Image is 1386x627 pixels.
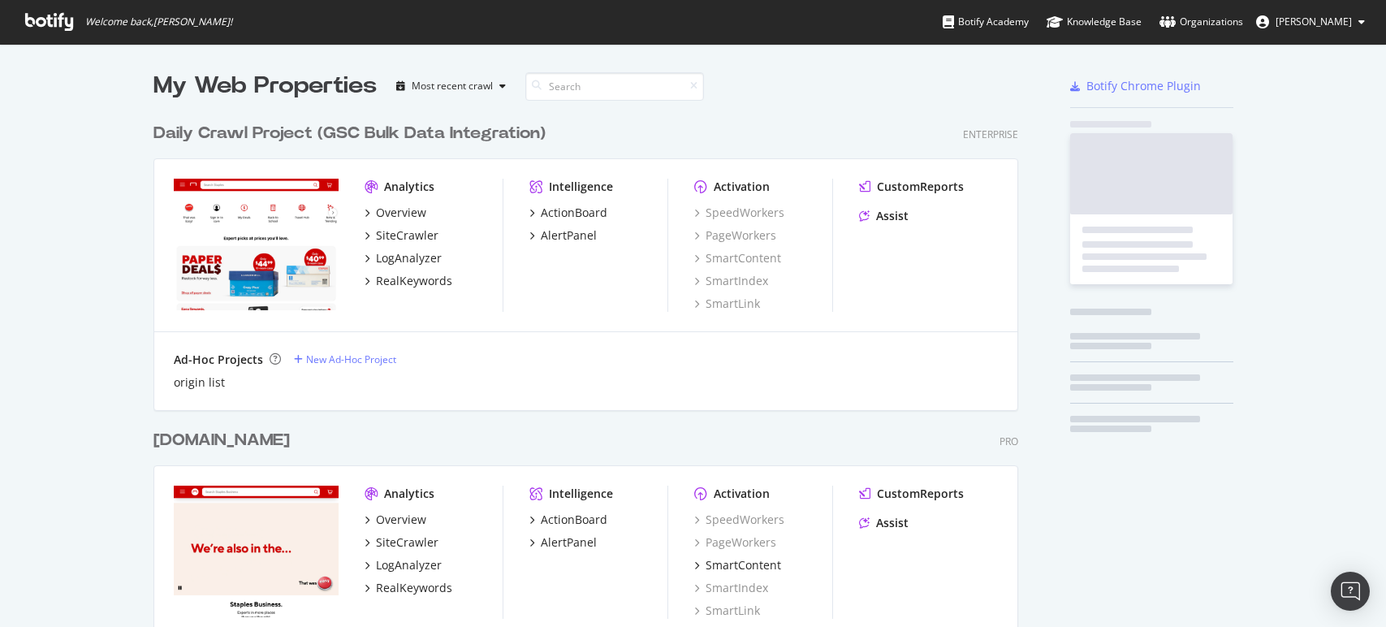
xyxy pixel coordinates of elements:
[541,512,607,528] div: ActionBoard
[376,534,438,551] div: SiteCrawler
[694,512,784,528] a: SpeedWorkers
[859,179,964,195] a: CustomReports
[1047,14,1142,30] div: Knowledge Base
[529,227,597,244] a: AlertPanel
[376,205,426,221] div: Overview
[153,70,377,102] div: My Web Properties
[384,486,434,502] div: Analytics
[153,429,290,452] div: [DOMAIN_NAME]
[174,486,339,617] img: staplesadvantage.com
[877,179,964,195] div: CustomReports
[365,580,452,596] a: RealKeywords
[412,81,493,91] div: Most recent crawl
[365,205,426,221] a: Overview
[174,179,339,310] img: staples.com
[859,486,964,502] a: CustomReports
[541,227,597,244] div: AlertPanel
[1070,78,1201,94] a: Botify Chrome Plugin
[306,352,396,366] div: New Ad-Hoc Project
[859,208,909,224] a: Assist
[376,580,452,596] div: RealKeywords
[1000,435,1018,448] div: Pro
[541,534,597,551] div: AlertPanel
[694,557,781,573] a: SmartContent
[376,512,426,528] div: Overview
[153,429,296,452] a: [DOMAIN_NAME]
[390,73,512,99] button: Most recent crawl
[365,273,452,289] a: RealKeywords
[876,515,909,531] div: Assist
[376,273,452,289] div: RealKeywords
[877,486,964,502] div: CustomReports
[963,128,1018,141] div: Enterprise
[694,227,776,244] a: PageWorkers
[529,205,607,221] a: ActionBoard
[85,15,232,28] span: Welcome back, [PERSON_NAME] !
[694,534,776,551] a: PageWorkers
[694,580,768,596] a: SmartIndex
[153,122,546,145] div: Daily Crawl Project (GSC Bulk Data Integration)
[153,122,552,145] a: Daily Crawl Project (GSC Bulk Data Integration)
[1159,14,1243,30] div: Organizations
[376,557,442,573] div: LogAnalyzer
[714,486,770,502] div: Activation
[525,72,704,101] input: Search
[694,205,784,221] a: SpeedWorkers
[706,557,781,573] div: SmartContent
[294,352,396,366] a: New Ad-Hoc Project
[365,534,438,551] a: SiteCrawler
[365,557,442,573] a: LogAnalyzer
[365,227,438,244] a: SiteCrawler
[529,512,607,528] a: ActionBoard
[541,205,607,221] div: ActionBoard
[549,486,613,502] div: Intelligence
[694,273,768,289] a: SmartIndex
[549,179,613,195] div: Intelligence
[376,250,442,266] div: LogAnalyzer
[376,227,438,244] div: SiteCrawler
[1331,572,1370,611] div: Open Intercom Messenger
[1243,9,1378,35] button: [PERSON_NAME]
[694,296,760,312] a: SmartLink
[529,534,597,551] a: AlertPanel
[174,374,225,391] a: origin list
[694,250,781,266] a: SmartContent
[876,208,909,224] div: Assist
[365,250,442,266] a: LogAnalyzer
[1276,15,1352,28] span: Taylor Brantley
[365,512,426,528] a: Overview
[174,352,263,368] div: Ad-Hoc Projects
[384,179,434,195] div: Analytics
[1086,78,1201,94] div: Botify Chrome Plugin
[714,179,770,195] div: Activation
[694,603,760,619] a: SmartLink
[859,515,909,531] a: Assist
[943,14,1029,30] div: Botify Academy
